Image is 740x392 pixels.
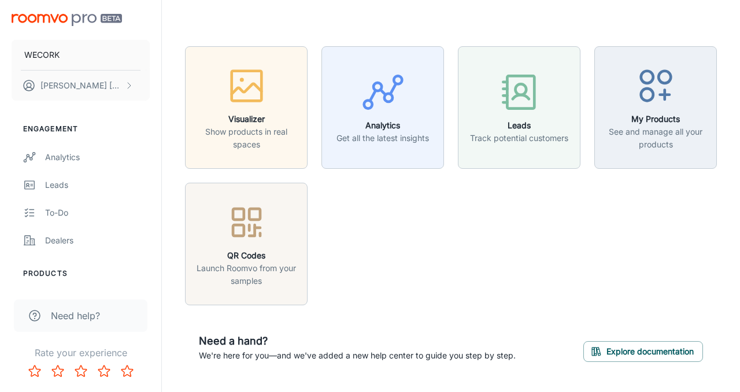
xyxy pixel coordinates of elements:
div: To-do [45,206,150,219]
a: AnalyticsGet all the latest insights [321,101,444,112]
h6: Analytics [336,119,429,132]
button: WECORK [12,40,150,70]
p: Launch Roomvo from your samples [193,262,300,287]
p: We're here for you—and we've added a new help center to guide you step by step. [199,349,516,362]
button: [PERSON_NAME] [PERSON_NAME] [12,71,150,101]
a: My ProductsSee and manage all your products [594,101,717,112]
button: VisualizerShow products in real spaces [185,46,308,169]
button: Rate 5 star [116,360,139,383]
button: Rate 1 star [23,360,46,383]
p: [PERSON_NAME] [PERSON_NAME] [40,79,122,92]
button: My ProductsSee and manage all your products [594,46,717,169]
div: Analytics [45,151,150,164]
img: Roomvo PRO Beta [12,14,122,26]
button: AnalyticsGet all the latest insights [321,46,444,169]
h6: QR Codes [193,249,300,262]
p: See and manage all your products [602,125,709,151]
h6: Leads [470,119,568,132]
button: QR CodesLaunch Roomvo from your samples [185,183,308,305]
span: Need help? [51,309,100,323]
div: Leads [45,179,150,191]
p: WECORK [24,49,60,61]
h6: Visualizer [193,113,300,125]
p: Get all the latest insights [336,132,429,145]
p: Track potential customers [470,132,568,145]
a: LeadsTrack potential customers [458,101,580,112]
button: Rate 3 star [69,360,92,383]
a: Explore documentation [583,345,703,356]
p: Rate your experience [9,346,152,360]
button: Rate 4 star [92,360,116,383]
button: LeadsTrack potential customers [458,46,580,169]
a: QR CodesLaunch Roomvo from your samples [185,237,308,249]
h6: My Products [602,113,709,125]
p: Show products in real spaces [193,125,300,151]
button: Explore documentation [583,341,703,362]
button: Rate 2 star [46,360,69,383]
div: Dealers [45,234,150,247]
h6: Need a hand? [199,333,516,349]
